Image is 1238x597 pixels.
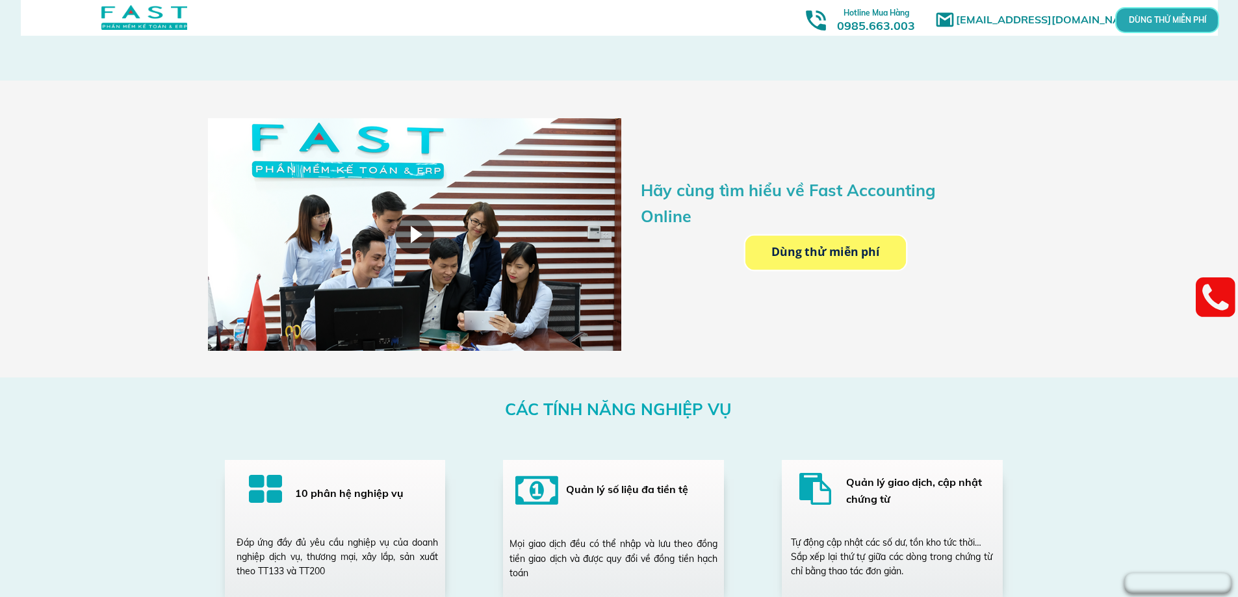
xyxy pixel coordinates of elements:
h3: 0985.663.003 [823,5,929,32]
p: DÙNG THỬ MIỄN PHÍ [1152,17,1182,24]
h3: Hãy cùng tìm hiểu về Fast Accounting Online [641,177,990,229]
h3: CÁC TÍNH NĂNG NGHIỆP VỤ [505,396,733,422]
span: Hotline Mua Hàng [844,8,909,18]
h3: Quản lý số liệu đa tiền tệ [566,481,711,498]
div: Mọi giao dịch đều có thể nhập và lưu theo đồng tiền giao dịch và được quy đổi về đồng tiền hạch toán [509,537,717,580]
h1: [EMAIL_ADDRESS][DOMAIN_NAME] [956,12,1148,29]
div: Đáp ứng đầy đủ yêu cầu nghiệp vụ của doanh nghiệp dịch vụ, thương mại, xây lắp, sản xuất theo TT1... [237,535,438,579]
p: Dùng thử miễn phí [745,235,906,270]
div: Tự động cập nhật các số dư, tồn kho tức thời… Sắp xếp lại thứ tự giữa các dòng trong chứng từ chỉ... [791,535,992,579]
h3: Quản lý giao dịch, cập nhật chứng từ [846,474,1012,507]
h3: 10 phân hệ nghiệp vụ [295,485,429,502]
